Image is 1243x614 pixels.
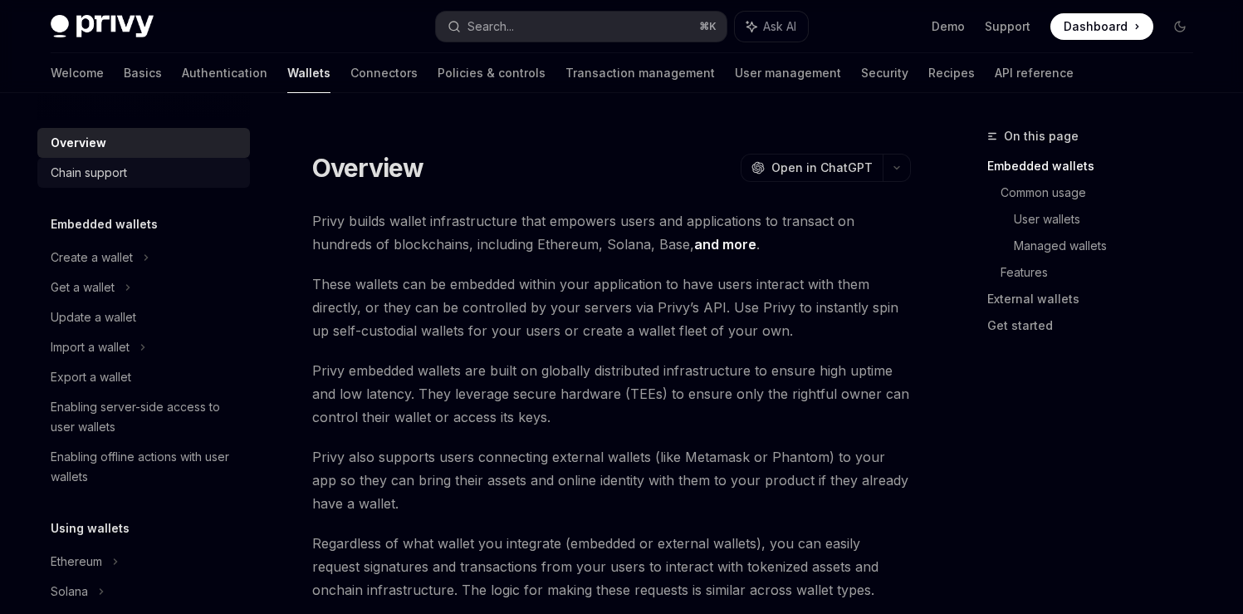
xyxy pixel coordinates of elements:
span: These wallets can be embedded within your application to have users interact with them directly, ... [312,273,911,342]
div: Ethereum [51,552,102,572]
a: Authentication [182,53,267,93]
div: Update a wallet [51,307,136,327]
a: Chain support [37,158,250,188]
span: Ask AI [763,18,796,35]
button: Toggle dark mode [1167,13,1193,40]
a: User wallets [1014,206,1206,233]
h5: Embedded wallets [51,214,158,234]
a: Managed wallets [1014,233,1206,259]
span: Dashboard [1064,18,1128,35]
button: Ask AI [735,12,808,42]
div: Search... [467,17,514,37]
div: Overview [51,133,106,153]
a: External wallets [987,286,1206,312]
h5: Using wallets [51,518,130,538]
a: Export a wallet [37,362,250,392]
div: Solana [51,582,88,602]
span: Privy also supports users connecting external wallets (like Metamask or Phantom) to your app so t... [312,445,911,515]
a: Get started [987,312,1206,339]
a: Transaction management [565,53,715,93]
a: Demo [932,18,965,35]
img: dark logo [51,15,154,38]
a: Overview [37,128,250,158]
a: Enabling server-side access to user wallets [37,392,250,442]
button: Search...⌘K [436,12,727,42]
a: API reference [995,53,1074,93]
a: Features [1001,259,1206,286]
a: Connectors [350,53,418,93]
div: Create a wallet [51,248,133,268]
div: Enabling server-side access to user wallets [51,397,240,437]
a: User management [735,53,841,93]
div: Export a wallet [51,367,131,387]
div: Import a wallet [51,337,130,357]
span: ⌘ K [699,20,717,33]
a: and more [694,236,756,253]
span: Privy embedded wallets are built on globally distributed infrastructure to ensure high uptime and... [312,359,911,429]
div: Get a wallet [51,278,115,297]
a: Embedded wallets [987,153,1206,179]
a: Recipes [928,53,975,93]
div: Chain support [51,163,127,183]
button: Open in ChatGPT [741,154,883,182]
a: Dashboard [1050,13,1153,40]
span: On this page [1004,126,1079,146]
a: Support [985,18,1030,35]
a: Security [861,53,908,93]
div: Enabling offline actions with user wallets [51,447,240,487]
span: Regardless of what wallet you integrate (embedded or external wallets), you can easily request si... [312,532,911,602]
a: Basics [124,53,162,93]
a: Welcome [51,53,104,93]
a: Policies & controls [438,53,546,93]
span: Open in ChatGPT [771,160,873,176]
a: Enabling offline actions with user wallets [37,442,250,492]
a: Wallets [287,53,330,93]
a: Common usage [1001,179,1206,206]
h1: Overview [312,153,424,183]
a: Update a wallet [37,302,250,332]
span: Privy builds wallet infrastructure that empowers users and applications to transact on hundreds o... [312,209,911,256]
